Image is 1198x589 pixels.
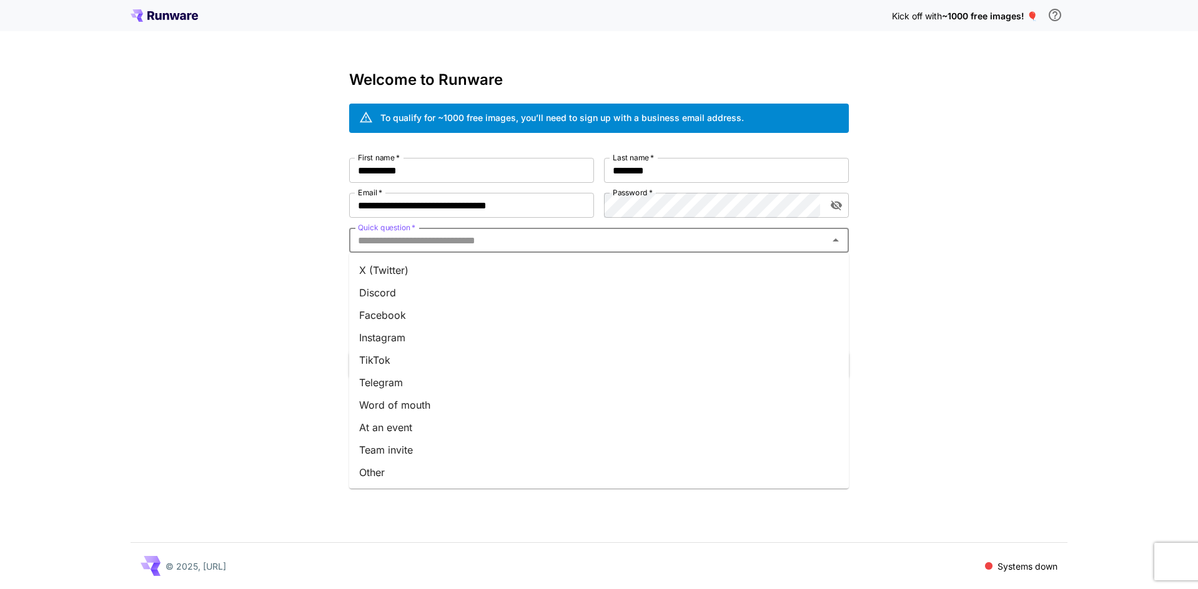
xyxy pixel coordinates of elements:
label: First name [358,152,400,163]
li: Word of mouth [349,394,849,416]
span: ~1000 free images! 🎈 [942,11,1037,21]
button: toggle password visibility [825,194,848,217]
button: In order to qualify for free credit, you need to sign up with a business email address and click ... [1042,2,1067,27]
p: © 2025, [URL] [166,560,226,573]
label: Last name [613,152,654,163]
li: Other [349,461,849,484]
label: Password [613,187,653,198]
label: Email [358,187,382,198]
span: Kick off with [892,11,942,21]
li: TikTok [349,349,849,371]
li: Discord [349,281,849,304]
div: To qualify for ~1000 free images, you’ll need to sign up with a business email address. [380,111,744,124]
h3: Welcome to Runware [349,71,849,89]
p: Systems down [998,560,1057,573]
li: Telegram [349,371,849,394]
li: Instagram [349,326,849,349]
li: Facebook [349,304,849,326]
li: At an event [349,416,849,439]
li: X (Twitter) [349,259,849,281]
li: Team invite [349,439,849,461]
button: Close [827,231,844,249]
label: Quick question [358,222,415,233]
